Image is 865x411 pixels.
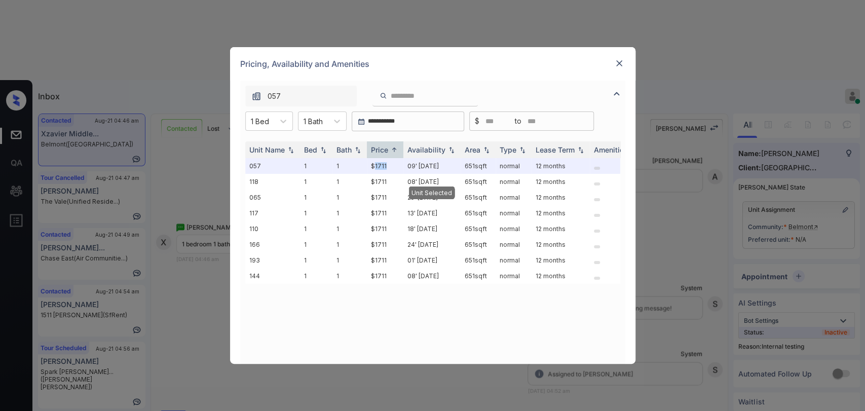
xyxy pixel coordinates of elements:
[576,146,586,154] img: sorting
[371,145,388,154] div: Price
[367,158,403,174] td: $1711
[403,252,461,268] td: 01' [DATE]
[230,47,635,81] div: Pricing, Availability and Amenities
[403,268,461,284] td: 08' [DATE]
[532,174,590,190] td: 12 months
[517,146,528,154] img: sorting
[532,268,590,284] td: 12 months
[496,237,532,252] td: normal
[515,116,521,127] span: to
[300,158,332,174] td: 1
[268,91,281,102] span: 057
[332,190,367,205] td: 1
[496,174,532,190] td: normal
[367,190,403,205] td: $1711
[403,221,461,237] td: 18' [DATE]
[403,190,461,205] td: 25' [DATE]
[367,237,403,252] td: $1711
[496,268,532,284] td: normal
[594,145,628,154] div: Amenities
[245,205,300,221] td: 117
[403,237,461,252] td: 24' [DATE]
[380,91,387,100] img: icon-zuma
[461,190,496,205] td: 651 sqft
[496,221,532,237] td: normal
[403,158,461,174] td: 09' [DATE]
[332,174,367,190] td: 1
[532,221,590,237] td: 12 months
[461,221,496,237] td: 651 sqft
[249,145,285,154] div: Unit Name
[614,58,624,68] img: close
[300,174,332,190] td: 1
[300,252,332,268] td: 1
[286,146,296,154] img: sorting
[353,146,363,154] img: sorting
[461,158,496,174] td: 651 sqft
[500,145,516,154] div: Type
[332,252,367,268] td: 1
[332,221,367,237] td: 1
[532,205,590,221] td: 12 months
[446,146,457,154] img: sorting
[251,91,261,101] img: icon-zuma
[496,190,532,205] td: normal
[481,146,492,154] img: sorting
[332,268,367,284] td: 1
[461,268,496,284] td: 651 sqft
[496,205,532,221] td: normal
[532,252,590,268] td: 12 months
[496,252,532,268] td: normal
[367,174,403,190] td: $1711
[461,237,496,252] td: 651 sqft
[407,145,445,154] div: Availability
[532,190,590,205] td: 12 months
[304,145,317,154] div: Bed
[245,252,300,268] td: 193
[332,237,367,252] td: 1
[403,205,461,221] td: 13' [DATE]
[367,221,403,237] td: $1711
[611,88,623,100] img: icon-zuma
[300,237,332,252] td: 1
[532,158,590,174] td: 12 months
[532,237,590,252] td: 12 months
[461,205,496,221] td: 651 sqft
[300,221,332,237] td: 1
[245,174,300,190] td: 118
[245,237,300,252] td: 166
[367,205,403,221] td: $1711
[496,158,532,174] td: normal
[367,252,403,268] td: $1711
[461,174,496,190] td: 651 sqft
[367,268,403,284] td: $1711
[332,205,367,221] td: 1
[245,158,300,174] td: 057
[389,146,399,154] img: sorting
[245,268,300,284] td: 144
[336,145,352,154] div: Bath
[475,116,479,127] span: $
[245,221,300,237] td: 110
[465,145,480,154] div: Area
[318,146,328,154] img: sorting
[536,145,575,154] div: Lease Term
[245,190,300,205] td: 065
[300,190,332,205] td: 1
[300,205,332,221] td: 1
[461,252,496,268] td: 651 sqft
[403,174,461,190] td: 08' [DATE]
[300,268,332,284] td: 1
[332,158,367,174] td: 1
